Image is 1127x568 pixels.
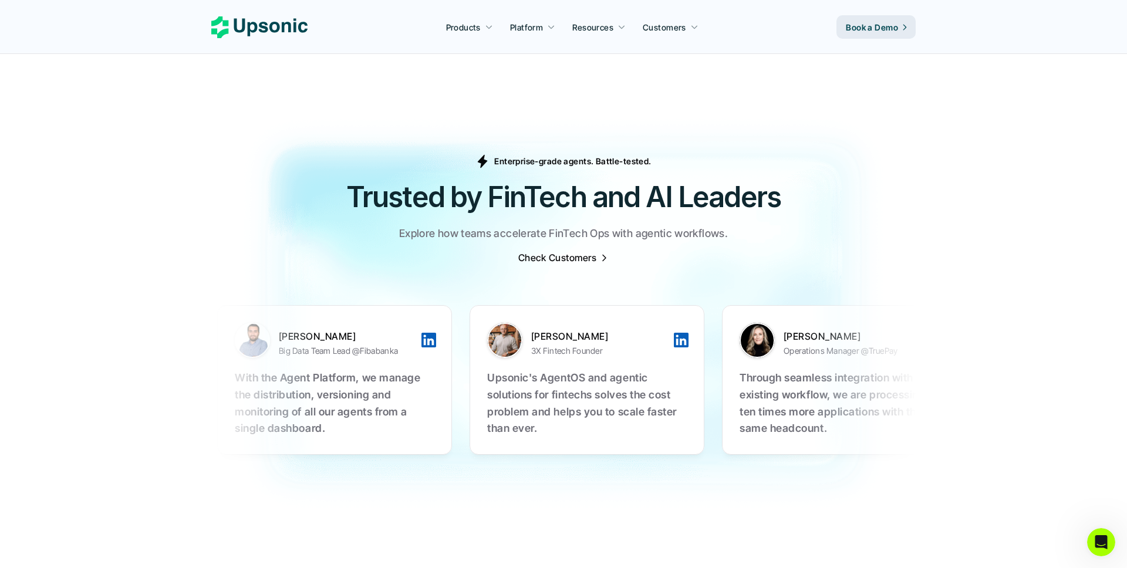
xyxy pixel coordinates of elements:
p: [PERSON_NAME] [726,330,866,343]
p: Big Data Team Lead @Fibabanka [221,343,340,358]
a: Products [439,16,500,38]
p: [PERSON_NAME] [473,330,614,343]
p: 3X Fintech Founder [473,343,545,358]
h2: Trusted by FinTech and AI Leaders [211,177,916,217]
p: Through seamless integration with our existing workflow, we are processing ten times more applica... [681,370,881,437]
iframe: Intercom live chat [1087,528,1115,556]
a: Book a Demo [836,15,916,39]
p: Explore how teams accelerate FinTech Ops with agentic workflows. [399,225,728,242]
p: Platform [510,21,543,33]
p: [PERSON_NAME] [221,330,362,343]
p: Enterprise-grade agents. Battle-tested. [494,155,651,167]
p: Products [446,21,481,33]
p: Operations Manager @TruePay [726,343,840,358]
p: Check Customers [518,251,596,264]
p: Resources [572,21,613,33]
p: Customers [643,21,686,33]
p: Book a Demo [846,21,898,33]
a: Check Customers [518,251,609,264]
p: With the Agent Platform, we manage the distribution, versioning and monitoring of all our agents ... [177,370,376,437]
p: Upsonic's AgentOS and agentic solutions for fintechs solves the cost problem and helps you to sca... [429,370,629,437]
